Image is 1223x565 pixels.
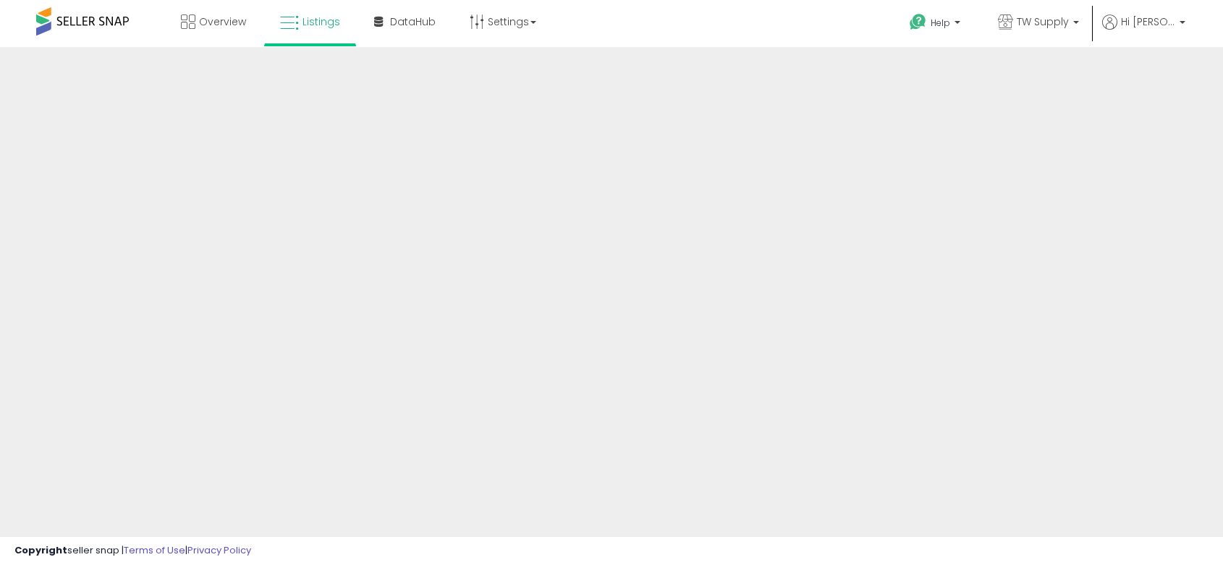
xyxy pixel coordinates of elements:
[14,544,251,558] div: seller snap | |
[1102,14,1185,47] a: Hi [PERSON_NAME]
[898,2,975,47] a: Help
[931,17,950,29] span: Help
[199,14,246,29] span: Overview
[909,13,927,31] i: Get Help
[187,543,251,557] a: Privacy Policy
[1017,14,1069,29] span: TW Supply
[14,543,67,557] strong: Copyright
[302,14,340,29] span: Listings
[124,543,185,557] a: Terms of Use
[1121,14,1175,29] span: Hi [PERSON_NAME]
[390,14,436,29] span: DataHub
